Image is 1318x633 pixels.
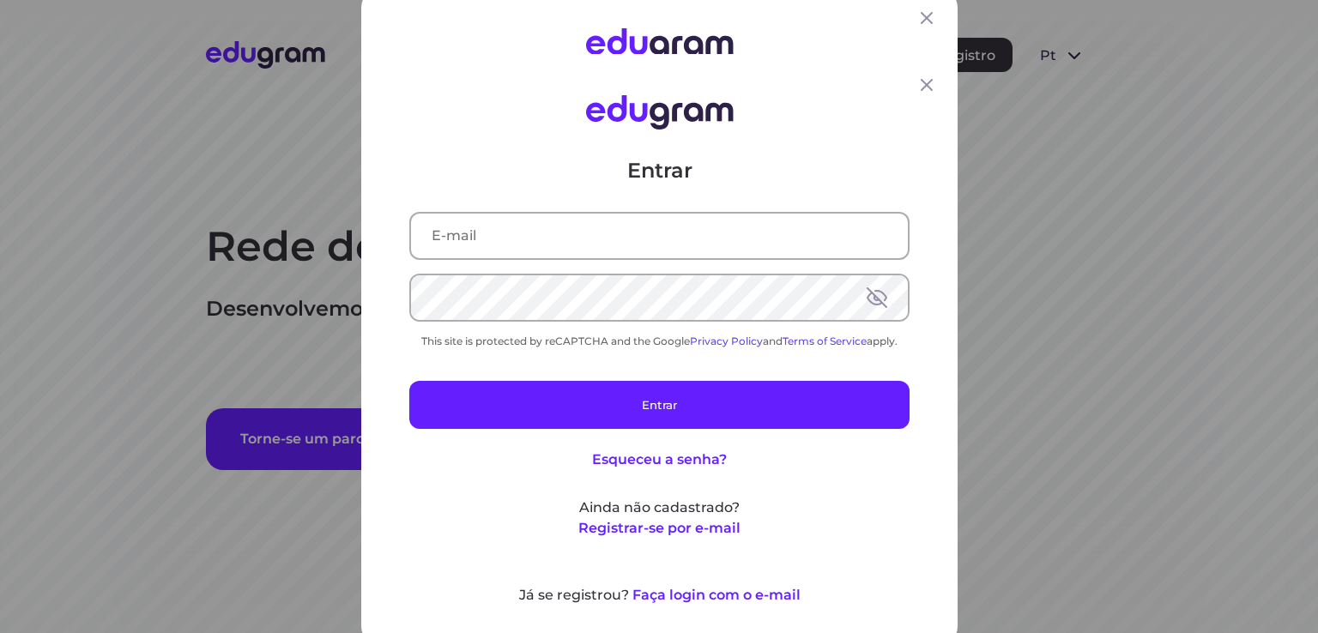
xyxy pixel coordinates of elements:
[783,334,867,347] a: Terms of Service
[690,334,763,347] a: Privacy Policy
[409,156,910,184] p: Entrar
[409,334,910,347] div: This site is protected by reCAPTCHA and the Google and apply.
[411,213,908,257] input: E-mail
[578,517,741,538] button: Registrar-se por e-mail
[585,95,733,130] img: Edugram Logo
[592,449,727,469] button: Esqueceu a senha?
[409,380,910,428] button: Entrar
[409,497,910,517] p: Ainda não cadastrado?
